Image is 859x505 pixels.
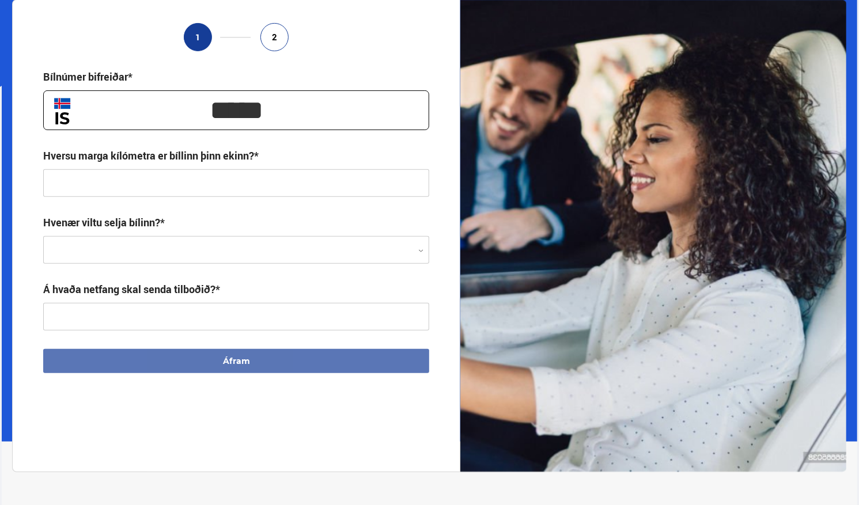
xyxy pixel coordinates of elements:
[9,5,44,39] button: Open LiveChat chat widget
[43,282,220,296] div: Á hvaða netfang skal senda tilboðið?*
[43,215,165,229] label: Hvenær viltu selja bílinn?*
[272,32,277,42] span: 2
[43,149,259,162] div: Hversu marga kílómetra er bíllinn þinn ekinn?*
[195,32,200,42] span: 1
[43,70,133,83] div: Bílnúmer bifreiðar*
[43,349,429,373] button: Áfram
